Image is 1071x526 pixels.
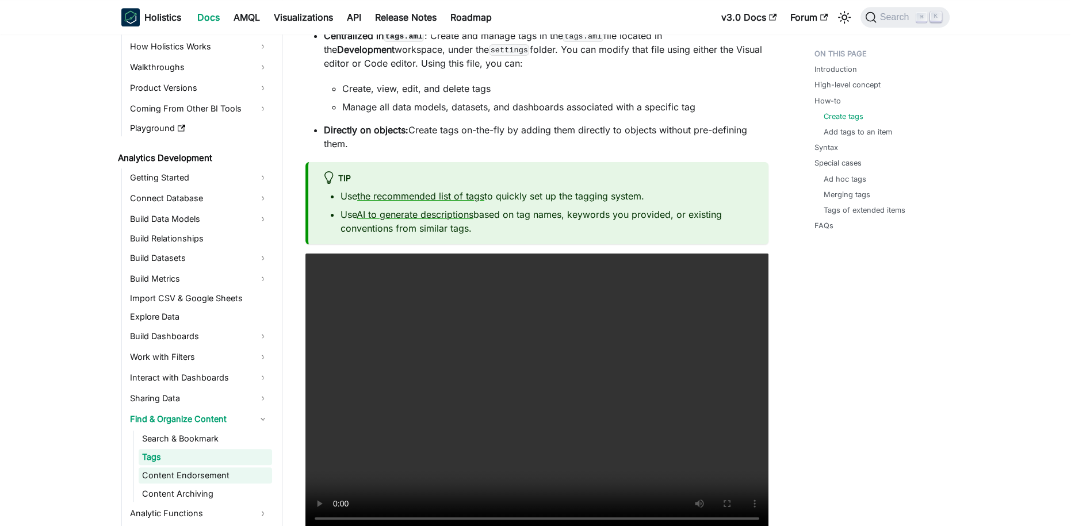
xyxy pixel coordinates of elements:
a: Build Data Models [127,210,272,228]
a: How-to [814,95,841,106]
a: Ad hoc tags [824,174,866,185]
code: settings [489,44,529,56]
div: tip [322,171,755,186]
kbd: K [930,11,942,22]
li: Use based on tag names, keywords you provided, or existing conventions from similar tags. [341,208,755,235]
a: v3.0 Docs [714,8,783,26]
a: Interact with Dashboards [127,368,272,387]
a: Content Archiving [139,486,272,502]
a: Roadmap [443,8,499,26]
nav: Docs sidebar [110,34,282,526]
a: Build Datasets [127,249,272,267]
a: Special cases [814,158,862,168]
a: Build Relationships [127,231,272,247]
a: Coming From Other BI Tools [127,99,272,118]
a: Work with Filters [127,348,272,366]
a: HolisticsHolistics [121,8,181,26]
span: Search [877,12,916,22]
p: Create tags on-the-fly by adding them directly to objects without pre-defining them. [324,123,768,151]
button: Search (Command+K) [860,7,950,28]
strong: Directly on objects: [324,124,408,136]
a: Build Metrics [127,270,272,288]
a: FAQs [814,220,833,231]
a: Product Versions [127,79,272,97]
li: Manage all data models, datasets, and dashboards associated with a specific tag [342,100,768,114]
a: Analytic Functions [127,504,272,523]
a: Add tags to an item [824,126,892,137]
a: Find & Organize Content [127,410,272,428]
li: Create, view, edit, and delete tags [342,82,768,95]
a: the recommended list of tags [357,190,484,202]
a: Content Endorsement [139,467,272,483]
a: High-level concept [814,79,881,90]
p: : Create and manage tags in the file located in the workspace, under the folder. You can modify t... [324,29,768,70]
a: AMQL [227,8,267,26]
a: API [340,8,368,26]
li: Use to quickly set up the tagging system. [341,189,755,203]
a: Analytics Development [114,150,272,166]
a: Explore Data [127,309,272,325]
a: Search & Bookmark [139,431,272,447]
strong: Development [337,44,395,55]
a: Tags of extended items [824,205,905,216]
a: Walkthroughs [127,58,272,76]
a: Connect Database [127,189,272,208]
a: Build Dashboards [127,327,272,345]
a: How Holistics Works [127,37,272,56]
a: Visualizations [267,8,340,26]
a: Release Notes [368,8,443,26]
kbd: ⌘ [916,12,927,22]
a: Import CSV & Google Sheets [127,290,272,306]
button: Switch between dark and light mode (currently light mode) [835,8,854,26]
a: AI to generate descriptions [357,209,473,220]
a: Playground [127,120,272,136]
a: Create tags [824,111,863,122]
a: Sharing Data [127,389,272,408]
a: Merging tags [824,189,870,200]
a: Syntax [814,142,838,153]
strong: Centralized in [324,30,424,41]
a: Docs [190,8,227,26]
a: Introduction [814,64,857,75]
a: Forum [783,8,835,26]
b: Holistics [144,10,181,24]
code: tags.aml [563,30,603,42]
a: Getting Started [127,168,272,187]
code: tags.aml [384,30,424,42]
a: Tags [139,449,272,465]
img: Holistics [121,8,140,26]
